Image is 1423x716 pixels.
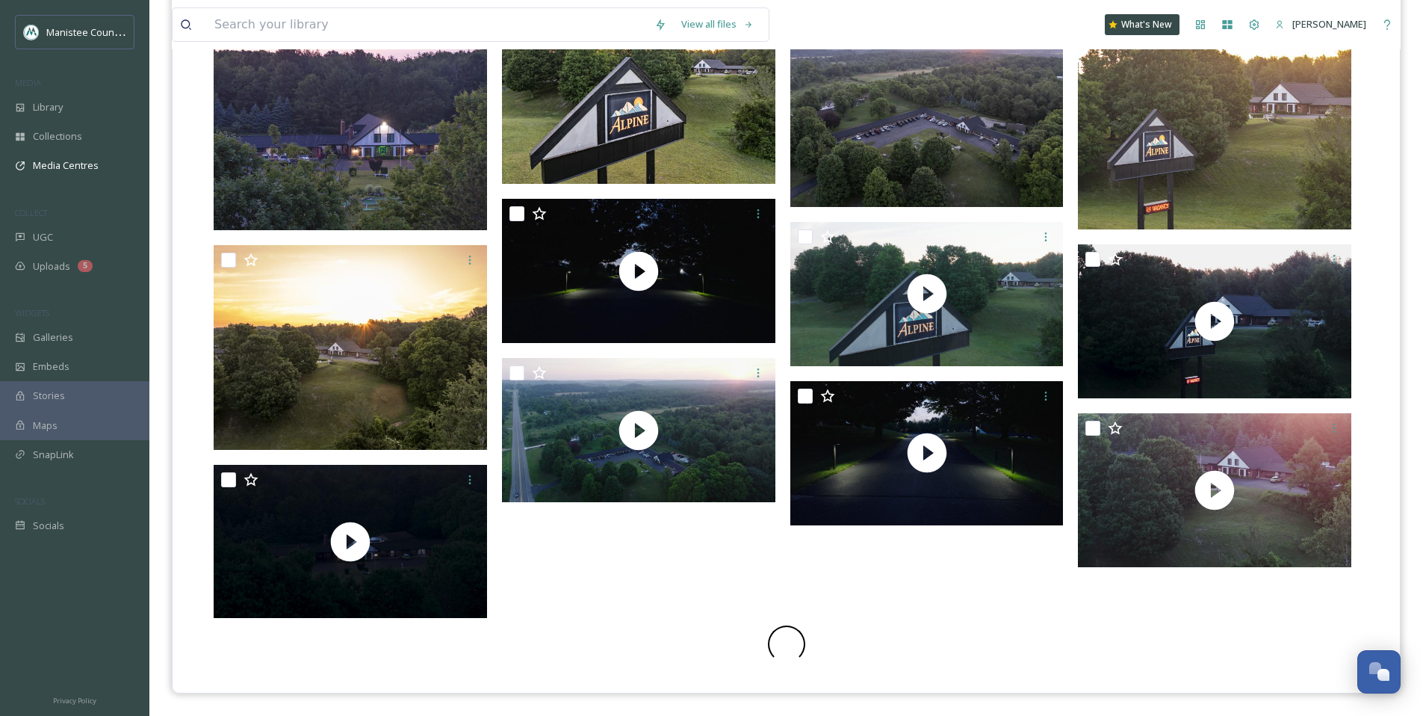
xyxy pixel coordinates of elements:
[214,245,487,450] img: AlpineInn-55326.jpg
[15,307,49,318] span: WIDGETS
[790,2,1064,207] img: AlpineInn-55319.jpg
[214,25,487,230] img: AlpineInn-55317.jpg
[46,25,161,39] span: Manistee County Tourism
[33,359,69,374] span: Embeds
[15,207,47,218] span: COLLECT
[33,158,99,173] span: Media Centres
[53,691,96,709] a: Privacy Policy
[1078,244,1351,398] img: thumbnail
[1078,25,1351,229] img: AlpineInn-55323.jpg
[15,77,41,88] span: MEDIA
[33,330,73,345] span: Galleries
[207,8,647,41] input: Search your library
[33,389,65,403] span: Stories
[1357,650,1401,694] button: Open Chat
[33,419,58,433] span: Maps
[502,2,775,185] img: AlpineInn-55325.jpg
[790,222,1064,366] img: thumbnail
[1268,10,1374,39] a: [PERSON_NAME]
[1292,17,1366,31] span: [PERSON_NAME]
[33,519,64,533] span: Socials
[24,25,39,40] img: logo.jpeg
[33,259,70,274] span: Uploads
[1105,14,1179,35] a: What's New
[33,230,53,244] span: UGC
[33,129,82,143] span: Collections
[502,358,775,502] img: thumbnail
[214,465,487,619] img: thumbnail
[790,381,1064,525] img: thumbnail
[33,100,63,114] span: Library
[33,448,74,462] span: SnapLink
[53,696,96,706] span: Privacy Policy
[78,260,93,272] div: 5
[674,10,761,39] a: View all files
[502,199,775,343] img: thumbnail
[15,496,45,507] span: SOCIALS
[1078,413,1351,567] img: thumbnail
